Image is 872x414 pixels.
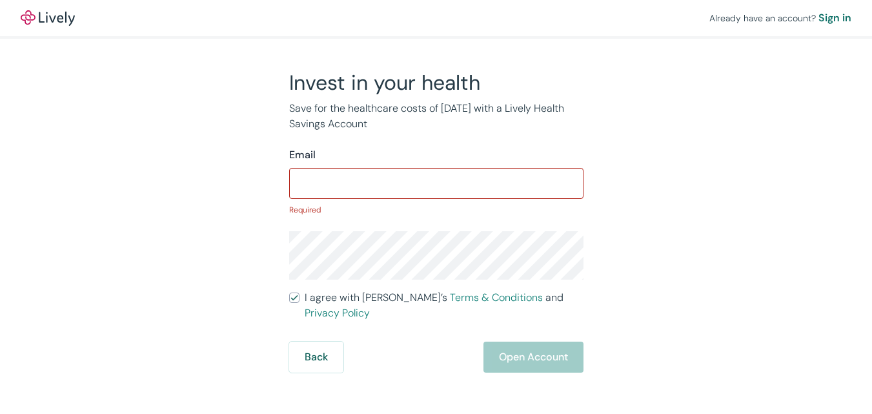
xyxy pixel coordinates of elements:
[289,342,343,373] button: Back
[818,10,851,26] a: Sign in
[305,290,583,321] span: I agree with [PERSON_NAME]’s and
[289,101,583,132] p: Save for the healthcare costs of [DATE] with a Lively Health Savings Account
[289,147,316,163] label: Email
[709,10,851,26] div: Already have an account?
[289,204,583,216] p: Required
[305,306,370,320] a: Privacy Policy
[289,70,583,96] h2: Invest in your health
[21,10,75,26] a: LivelyLively
[450,291,543,304] a: Terms & Conditions
[21,10,75,26] img: Lively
